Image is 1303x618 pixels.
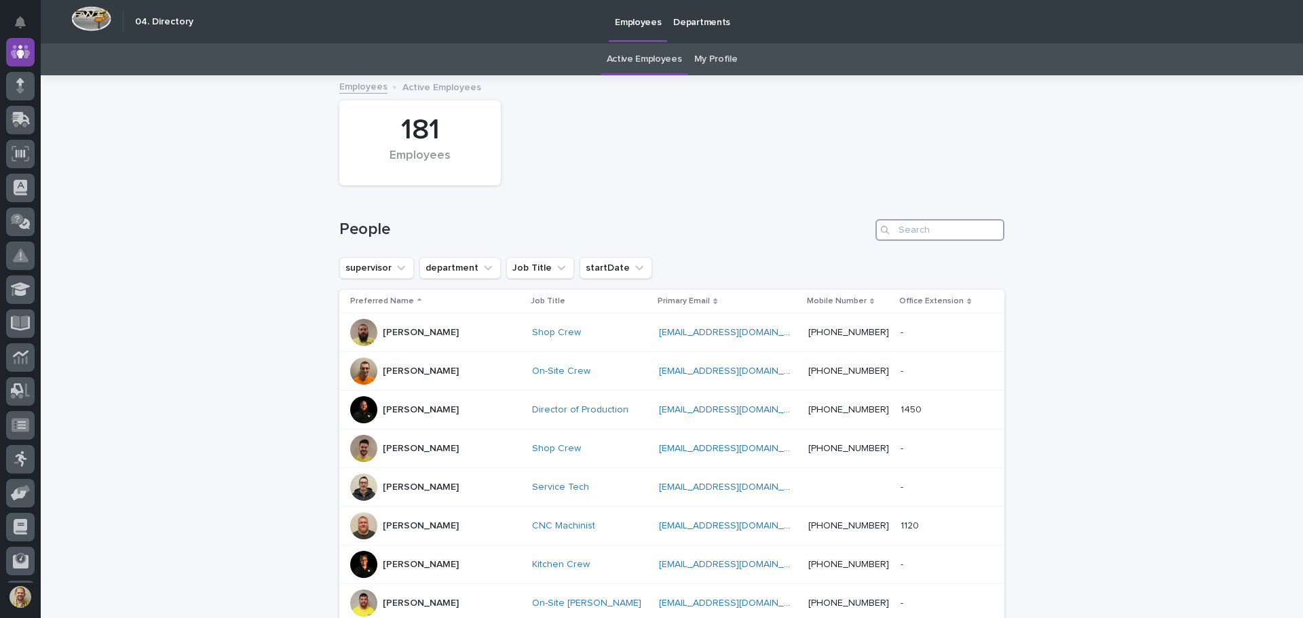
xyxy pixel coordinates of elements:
[339,468,1004,507] tr: [PERSON_NAME]Service Tech [EMAIL_ADDRESS][DOMAIN_NAME] --
[339,391,1004,429] tr: [PERSON_NAME]Director of Production [EMAIL_ADDRESS][DOMAIN_NAME] [PHONE_NUMBER]14501450
[339,313,1004,352] tr: [PERSON_NAME]Shop Crew [EMAIL_ADDRESS][DOMAIN_NAME] [PHONE_NUMBER]--
[383,559,459,571] p: [PERSON_NAME]
[383,482,459,493] p: [PERSON_NAME]
[808,366,889,376] a: [PHONE_NUMBER]
[808,521,889,530] a: [PHONE_NUMBER]
[362,149,478,177] div: Employees
[532,598,641,609] a: On-Site [PERSON_NAME]
[807,294,867,309] p: Mobile Number
[339,220,870,239] h1: People
[419,257,501,279] button: department
[607,43,682,75] a: Active Employees
[694,43,738,75] a: My Profile
[901,324,906,339] p: -
[6,8,35,37] button: Notifications
[901,595,906,609] p: -
[901,479,906,493] p: -
[658,294,710,309] p: Primary Email
[71,6,111,31] img: Workspace Logo
[6,583,35,611] button: users-avatar
[402,79,481,94] p: Active Employees
[383,404,459,416] p: [PERSON_NAME]
[339,429,1004,468] tr: [PERSON_NAME]Shop Crew [EMAIL_ADDRESS][DOMAIN_NAME] [PHONE_NUMBER]--
[901,556,906,571] p: -
[339,352,1004,391] tr: [PERSON_NAME]On-Site Crew [EMAIL_ADDRESS][DOMAIN_NAME] [PHONE_NUMBER]--
[339,257,414,279] button: supervisor
[383,598,459,609] p: [PERSON_NAME]
[659,598,812,608] a: [EMAIL_ADDRESS][DOMAIN_NAME]
[339,507,1004,545] tr: [PERSON_NAME]CNC Machinist [EMAIL_ADDRESS][DOMAIN_NAME] [PHONE_NUMBER]11201120
[532,482,589,493] a: Service Tech
[875,219,1004,241] input: Search
[532,366,590,377] a: On-Site Crew
[659,521,812,530] a: [EMAIL_ADDRESS][DOMAIN_NAME]
[383,520,459,532] p: [PERSON_NAME]
[135,16,193,28] h2: 04. Directory
[901,363,906,377] p: -
[339,78,388,94] a: Employees
[808,328,889,337] a: [PHONE_NUMBER]
[383,443,459,455] p: [PERSON_NAME]
[531,294,565,309] p: Job Title
[383,366,459,377] p: [PERSON_NAME]
[383,327,459,339] p: [PERSON_NAME]
[532,404,628,416] a: Director of Production
[659,405,812,414] a: [EMAIL_ADDRESS][DOMAIN_NAME]
[901,402,924,416] p: 1450
[901,518,922,532] p: 1120
[808,405,889,414] a: [PHONE_NUMBER]
[350,294,414,309] p: Preferred Name
[659,366,812,376] a: [EMAIL_ADDRESS][DOMAIN_NAME]
[362,113,478,147] div: 181
[532,327,581,339] a: Shop Crew
[659,328,812,337] a: [EMAIL_ADDRESS][DOMAIN_NAME]
[901,440,906,455] p: -
[808,598,889,608] a: [PHONE_NUMBER]
[899,294,964,309] p: Office Extension
[659,560,812,569] a: [EMAIL_ADDRESS][DOMAIN_NAME]
[808,444,889,453] a: [PHONE_NUMBER]
[808,560,889,569] a: [PHONE_NUMBER]
[580,257,652,279] button: startDate
[532,443,581,455] a: Shop Crew
[339,545,1004,584] tr: [PERSON_NAME]Kitchen Crew [EMAIL_ADDRESS][DOMAIN_NAME] [PHONE_NUMBER]--
[659,482,812,492] a: [EMAIL_ADDRESS][DOMAIN_NAME]
[506,257,574,279] button: Job Title
[17,16,35,38] div: Notifications
[659,444,812,453] a: [EMAIL_ADDRESS][DOMAIN_NAME]
[532,520,595,532] a: CNC Machinist
[532,559,590,571] a: Kitchen Crew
